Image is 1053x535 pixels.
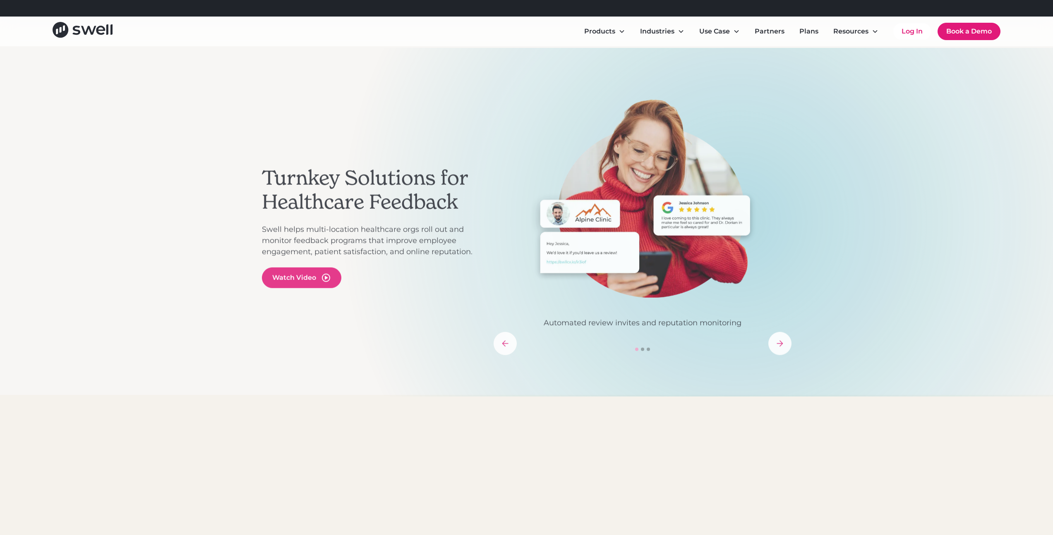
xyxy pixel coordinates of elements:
[893,23,931,40] a: Log In
[494,99,792,329] div: 1 of 3
[635,348,638,351] div: Show slide 1 of 3
[748,23,791,40] a: Partners
[494,99,792,355] div: carousel
[768,332,792,355] div: next slide
[793,23,825,40] a: Plans
[938,23,1000,40] a: Book a Demo
[647,348,650,351] div: Show slide 3 of 3
[262,267,341,288] a: open lightbox
[494,318,792,329] p: Automated review invites and reputation monitoring
[693,23,746,40] div: Use Case
[262,224,485,257] p: Swell helps multi-location healthcare orgs roll out and monitor feedback programs that improve em...
[633,23,691,40] div: Industries
[494,332,517,355] div: previous slide
[53,22,113,41] a: home
[699,26,730,36] div: Use Case
[833,26,868,36] div: Resources
[262,166,485,214] h2: Turnkey Solutions for Healthcare Feedback
[641,348,644,351] div: Show slide 2 of 3
[584,26,615,36] div: Products
[272,272,316,282] div: Watch Video
[578,23,632,40] div: Products
[640,26,674,36] div: Industries
[827,23,885,40] div: Resources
